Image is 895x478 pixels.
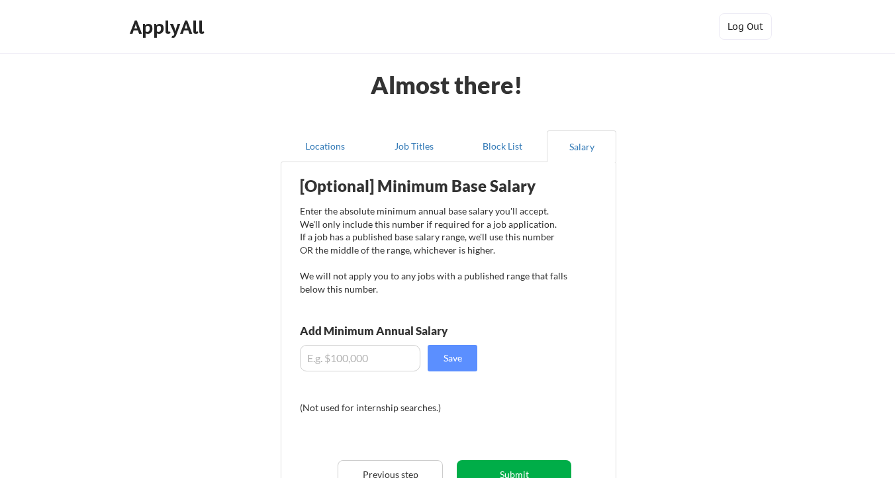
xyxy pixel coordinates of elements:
button: Block List [458,130,547,162]
div: Almost there! [355,73,540,97]
div: (Not used for internship searches.) [300,401,479,414]
button: Log Out [719,13,772,40]
button: Salary [547,130,616,162]
div: ApplyAll [130,16,208,38]
input: E.g. $100,000 [300,345,420,371]
button: Locations [281,130,369,162]
div: Add Minimum Annual Salary [300,325,506,336]
div: Enter the absolute minimum annual base salary you'll accept. We'll only include this number if re... [300,205,567,295]
button: Job Titles [369,130,458,162]
div: [Optional] Minimum Base Salary [300,178,567,194]
button: Save [428,345,477,371]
